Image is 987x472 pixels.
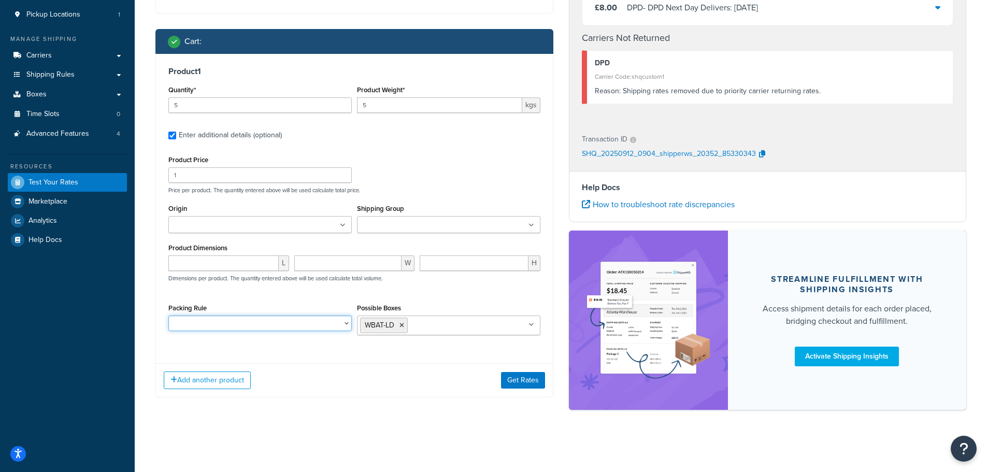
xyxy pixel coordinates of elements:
[582,147,756,162] p: SHQ_20250912_0904_shipperws_20352_85330343
[8,192,127,211] a: Marketplace
[118,10,120,19] span: 1
[8,124,127,144] li: Advanced Features
[357,86,405,94] label: Product Weight*
[8,124,127,144] a: Advanced Features4
[582,132,627,147] p: Transaction ID
[8,105,127,124] li: Time Slots
[595,2,617,13] span: £8.00
[168,244,227,252] label: Product Dimensions
[753,303,942,327] div: Access shipment details for each order placed, bridging checkout and fulfillment.
[26,130,89,138] span: Advanced Features
[402,255,414,271] span: W
[8,85,127,104] a: Boxes
[8,35,127,44] div: Manage Shipping
[595,84,946,98] div: Shipping rates removed due to priority carrier returning rates.
[8,211,127,230] a: Analytics
[582,31,954,45] h4: Carriers Not Returned
[26,51,52,60] span: Carriers
[595,85,621,96] span: Reason:
[179,128,282,142] div: Enter additional details (optional)
[8,65,127,84] a: Shipping Rules
[184,37,202,46] h2: Cart :
[26,10,80,19] span: Pickup Locations
[501,372,545,389] button: Get Rates
[951,436,977,462] button: Open Resource Center
[8,5,127,24] li: Pickup Locations
[279,255,289,271] span: L
[26,110,60,119] span: Time Slots
[166,187,543,194] p: Price per product. The quantity entered above will be used calculate total price.
[8,105,127,124] a: Time Slots0
[795,347,899,366] a: Activate Shipping Insights
[582,181,954,194] h4: Help Docs
[168,304,207,312] label: Packing Rule
[26,90,47,99] span: Boxes
[582,198,735,210] a: How to troubleshoot rate discrepancies
[28,217,57,225] span: Analytics
[357,205,404,212] label: Shipping Group
[627,1,758,15] div: DPD - DPD Next Day Delivers: [DATE]
[365,320,394,331] span: WBAT-LD
[164,371,251,389] button: Add another product
[28,197,67,206] span: Marketplace
[8,173,127,192] a: Test Your Rates
[168,97,352,113] input: 0.0
[168,132,176,139] input: Enter additional details (optional)
[595,69,946,84] div: Carrier Code: shqcustom1
[8,162,127,171] div: Resources
[168,156,208,164] label: Product Price
[357,97,522,113] input: 0.00
[357,304,401,312] label: Possible Boxes
[522,97,540,113] span: kgs
[26,70,75,79] span: Shipping Rules
[117,110,120,119] span: 0
[28,236,62,245] span: Help Docs
[595,56,946,70] div: DPD
[28,178,78,187] span: Test Your Rates
[117,130,120,138] span: 4
[8,231,127,249] a: Help Docs
[168,86,196,94] label: Quantity*
[168,66,540,77] h3: Product 1
[528,255,540,271] span: H
[168,205,187,212] label: Origin
[8,46,127,65] a: Carriers
[584,246,712,394] img: feature-image-si-e24932ea9b9fcd0ff835db86be1ff8d589347e8876e1638d903ea230a36726be.png
[753,274,942,295] div: Streamline Fulfillment with Shipping Insights
[8,5,127,24] a: Pickup Locations1
[166,275,383,282] p: Dimensions per product. The quantity entered above will be used calculate total volume.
